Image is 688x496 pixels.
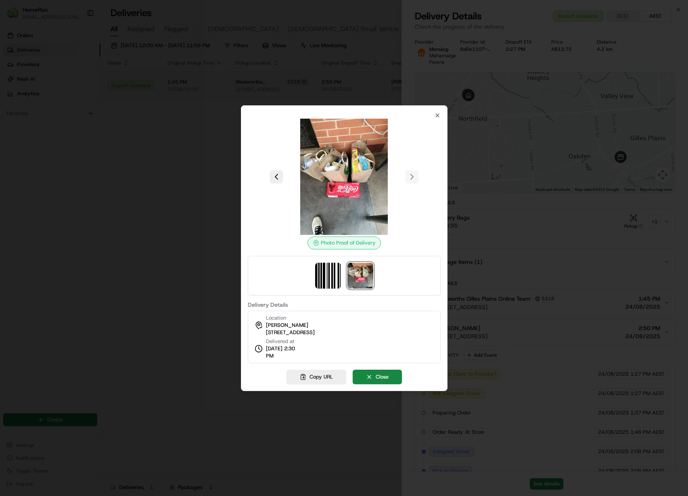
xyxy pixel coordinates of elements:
span: [PERSON_NAME] [266,322,308,329]
img: photo_proof_of_delivery image [347,263,373,289]
span: [DATE] 2:30 PM [266,345,303,360]
label: Delivery Details [248,302,441,308]
div: Photo Proof of Delivery [307,236,381,249]
span: Location [266,314,286,322]
button: Close [353,370,402,384]
span: [STREET_ADDRESS] [266,329,315,336]
button: Copy URL [286,370,346,384]
img: barcode_scan_on_pickup image [315,263,341,289]
span: Delivered at [266,338,303,345]
img: photo_proof_of_delivery image [286,119,402,235]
